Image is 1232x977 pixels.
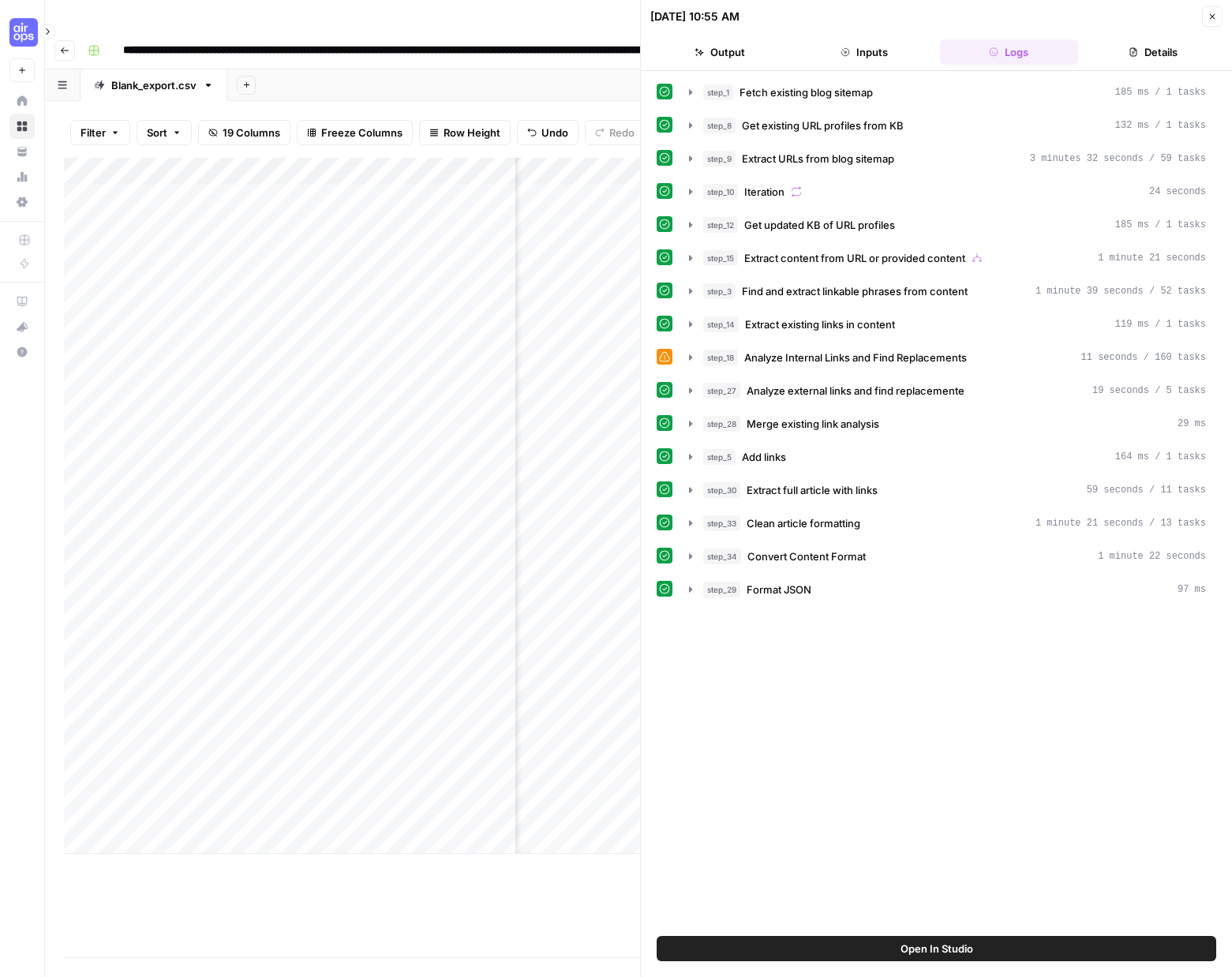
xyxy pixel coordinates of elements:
span: Merge existing link analysis [747,416,879,432]
span: Extract URLs from blog sitemap [742,151,894,167]
button: Freeze Columns [297,120,413,145]
span: step_10 [703,184,738,200]
button: 19 seconds / 5 tasks [680,378,1215,403]
button: 11 seconds / 160 tasks [680,345,1215,370]
button: 97 ms [680,577,1215,602]
span: step_5 [703,449,736,465]
span: step_9 [703,151,736,167]
button: Row Height [419,120,511,145]
span: 97 ms [1178,582,1206,597]
span: step_30 [703,482,740,498]
span: Fetch existing blog sitemap [740,84,873,100]
span: Extract content from URL or provided content [744,250,965,266]
img: Cohort 4 Logo [9,18,38,47]
span: 29 ms [1178,417,1206,431]
div: [DATE] 10:55 AM [650,9,740,24]
div: Blank_export.csv [111,77,197,93]
span: step_34 [703,548,741,564]
button: Filter [70,120,130,145]
span: Get updated KB of URL profiles [744,217,895,233]
div: What's new? [10,315,34,339]
span: 185 ms / 1 tasks [1115,218,1206,232]
button: Sort [137,120,192,145]
span: Freeze Columns [321,125,403,140]
span: 59 seconds / 11 tasks [1087,483,1206,497]
span: step_18 [703,350,738,365]
a: Usage [9,164,35,189]
button: What's new? [9,314,35,339]
span: Undo [541,125,568,140]
span: 164 ms / 1 tasks [1115,450,1206,464]
span: Analyze external links and find replacemente [747,383,964,399]
span: step_33 [703,515,740,531]
a: Your Data [9,139,35,164]
button: 29 ms [680,411,1215,436]
span: 11 seconds / 160 tasks [1081,350,1206,365]
button: 185 ms / 1 tasks [680,212,1215,238]
span: step_14 [703,316,739,332]
button: 19 Columns [198,120,290,145]
span: 24 seconds [1149,185,1206,199]
button: 3 minutes 32 seconds / 59 tasks [680,146,1215,171]
span: 119 ms / 1 tasks [1115,317,1206,331]
span: Iteration [744,184,785,200]
span: Convert Content Format [747,548,866,564]
span: 185 ms / 1 tasks [1115,85,1206,99]
span: 132 ms / 1 tasks [1115,118,1206,133]
span: Format JSON [747,582,811,597]
button: Details [1084,39,1223,65]
span: Add links [742,449,786,465]
span: 19 seconds / 5 tasks [1092,384,1206,398]
span: Filter [81,125,106,140]
button: Output [650,39,788,65]
button: Workspace: Cohort 4 [9,13,35,52]
span: Open In Studio [901,941,973,956]
span: step_29 [703,582,740,597]
button: 164 ms / 1 tasks [680,444,1215,470]
a: Settings [9,189,35,215]
span: Extract existing links in content [745,316,895,332]
button: Undo [517,120,579,145]
a: Home [9,88,35,114]
span: 1 minute 22 seconds [1098,549,1206,563]
span: step_3 [703,283,736,299]
span: step_15 [703,250,738,266]
span: Row Height [444,125,500,140]
a: AirOps Academy [9,289,35,314]
button: 185 ms / 1 tasks [680,80,1215,105]
span: 1 minute 21 seconds / 13 tasks [1035,516,1206,530]
button: Open In Studio [657,936,1216,961]
button: Redo [585,120,645,145]
span: step_28 [703,416,740,432]
button: 1 minute 39 seconds / 52 tasks [680,279,1215,304]
span: 1 minute 21 seconds [1098,251,1206,265]
span: Redo [609,125,635,140]
button: Inputs [795,39,933,65]
span: step_1 [703,84,733,100]
a: Browse [9,114,35,139]
button: 1 minute 21 seconds / 13 tasks [680,511,1215,536]
span: Get existing URL profiles from KB [742,118,904,133]
button: 59 seconds / 11 tasks [680,477,1215,503]
button: 1 minute 22 seconds [680,544,1215,569]
button: 119 ms / 1 tasks [680,312,1215,337]
span: 19 Columns [223,125,280,140]
button: 1 minute 21 seconds [680,245,1215,271]
button: Help + Support [9,339,35,365]
button: Logs [940,39,1078,65]
span: Clean article formatting [747,515,860,531]
span: 3 minutes 32 seconds / 59 tasks [1030,152,1206,166]
button: 24 seconds [680,179,1215,204]
span: 1 minute 39 seconds / 52 tasks [1035,284,1206,298]
a: Blank_export.csv [81,69,227,101]
span: step_12 [703,217,738,233]
span: Extract full article with links [747,482,878,498]
span: step_8 [703,118,736,133]
span: Sort [147,125,167,140]
span: Analyze Internal Links and Find Replacements [744,350,967,365]
span: step_27 [703,383,740,399]
button: 132 ms / 1 tasks [680,113,1215,138]
span: Find and extract linkable phrases from content [742,283,968,299]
